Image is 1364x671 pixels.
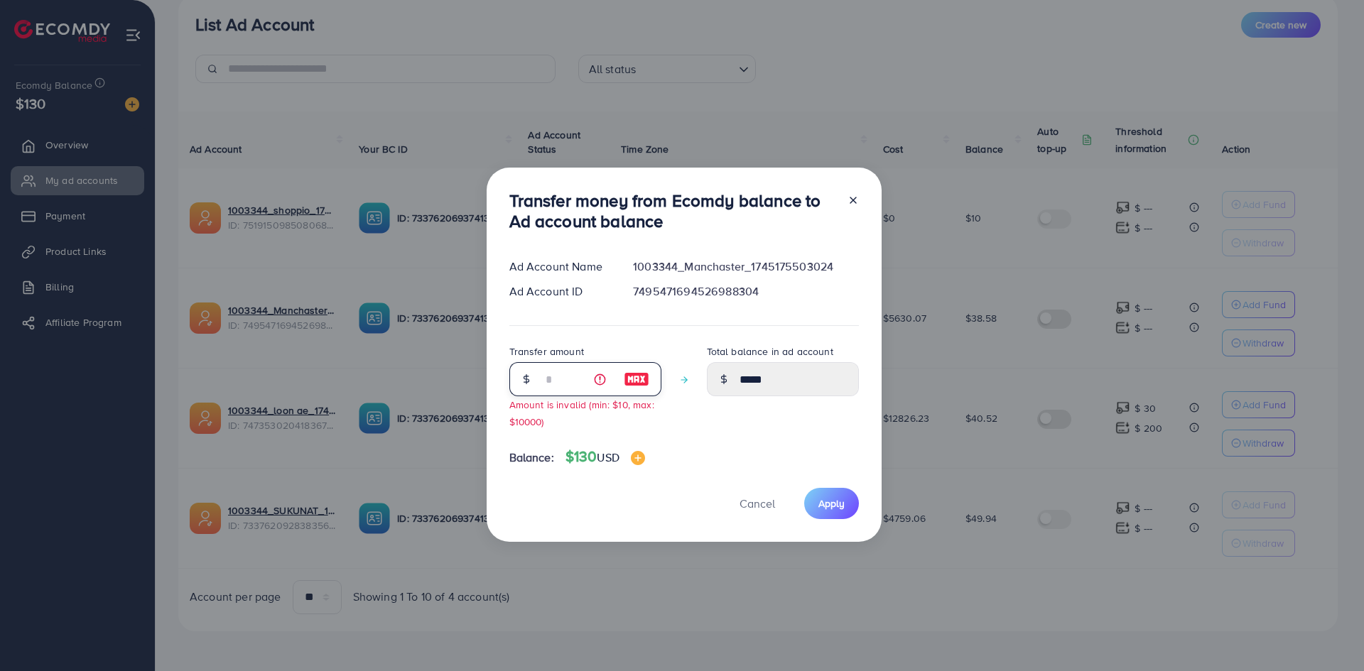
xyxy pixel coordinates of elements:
[624,371,649,388] img: image
[707,344,833,359] label: Total balance in ad account
[498,258,622,275] div: Ad Account Name
[622,258,870,275] div: 1003344_Manchaster_1745175503024
[740,496,775,511] span: Cancel
[597,449,619,465] span: USD
[565,448,645,466] h4: $130
[509,344,584,359] label: Transfer amount
[631,451,645,465] img: image
[509,449,554,466] span: Balance:
[509,190,836,231] h3: Transfer money from Ecomdy balance to Ad account balance
[804,488,859,518] button: Apply
[509,398,654,427] small: Amount is invalid (min: $10, max: $10000)
[1304,607,1353,660] iframe: Chat
[498,283,622,300] div: Ad Account ID
[722,488,793,518] button: Cancel
[818,496,845,511] span: Apply
[622,283,870,300] div: 7495471694526988304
